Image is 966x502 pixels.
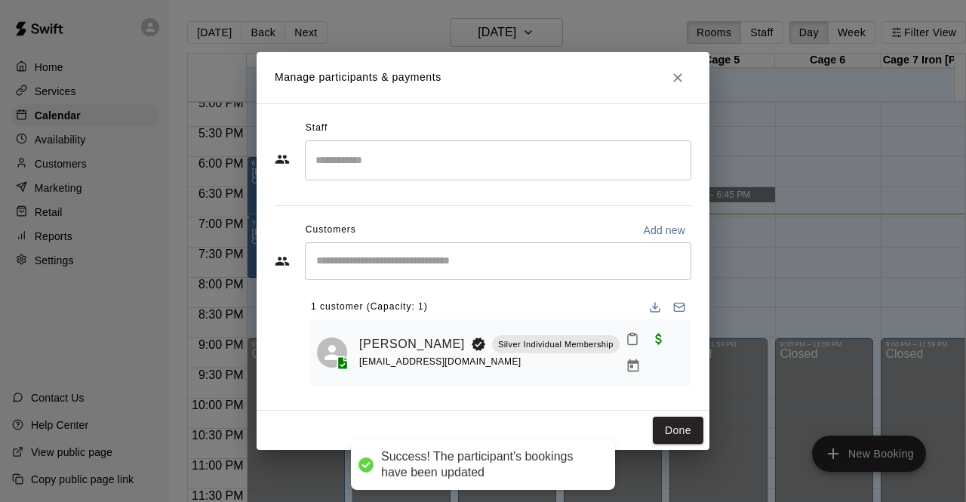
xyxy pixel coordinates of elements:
[637,218,691,242] button: Add new
[275,69,441,85] p: Manage participants & payments
[653,417,703,445] button: Done
[317,337,347,368] div: Willy Barron
[305,242,691,280] div: Start typing to search customers...
[381,449,600,481] div: Success! The participant's bookings have been updated
[667,295,691,319] button: Email participants
[620,353,647,380] button: Manage bookings & payment
[275,254,290,269] svg: Customers
[645,331,672,344] span: Waived payment
[306,218,356,242] span: Customers
[359,356,521,367] span: [EMAIL_ADDRESS][DOMAIN_NAME]
[305,140,691,180] div: Search staff
[664,64,691,91] button: Close
[471,337,486,352] svg: Booking Owner
[498,338,614,351] p: Silver Individual Membership
[306,116,328,140] span: Staff
[643,295,667,319] button: Download list
[359,334,465,354] a: [PERSON_NAME]
[620,326,645,352] button: Mark attendance
[643,223,685,238] p: Add new
[275,152,290,167] svg: Staff
[311,295,428,319] span: 1 customer (Capacity: 1)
